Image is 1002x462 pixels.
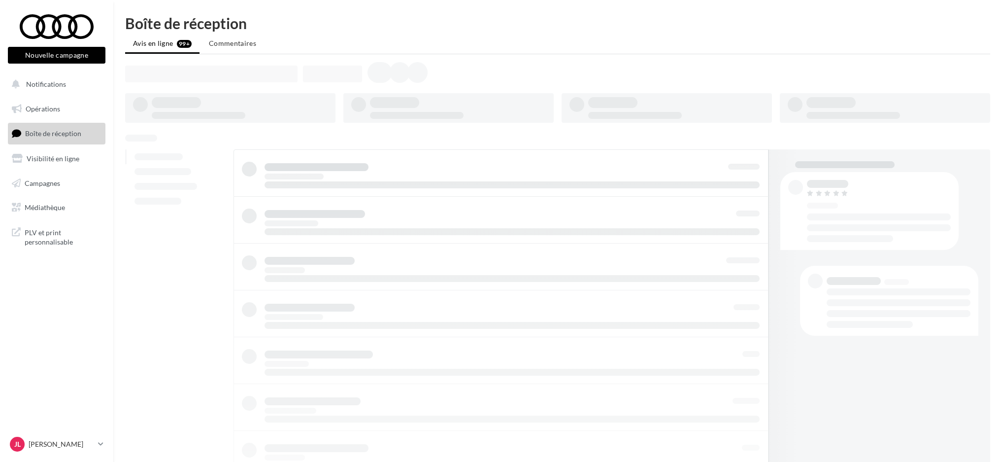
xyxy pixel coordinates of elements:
span: Opérations [26,105,60,113]
span: Médiathèque [25,203,65,212]
span: Visibilité en ligne [27,154,79,163]
span: Notifications [26,80,66,88]
a: JL [PERSON_NAME] [8,435,105,454]
span: JL [14,439,21,449]
span: Campagnes [25,178,60,187]
button: Notifications [6,74,103,95]
span: Boîte de réception [25,129,81,138]
div: Boîte de réception [125,16,990,31]
a: Campagnes [6,173,107,194]
a: Visibilité en ligne [6,148,107,169]
a: Opérations [6,99,107,119]
span: Commentaires [209,39,256,47]
a: Médiathèque [6,197,107,218]
button: Nouvelle campagne [8,47,105,64]
a: PLV et print personnalisable [6,222,107,251]
span: PLV et print personnalisable [25,226,101,247]
a: Boîte de réception [6,123,107,144]
p: [PERSON_NAME] [29,439,94,449]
